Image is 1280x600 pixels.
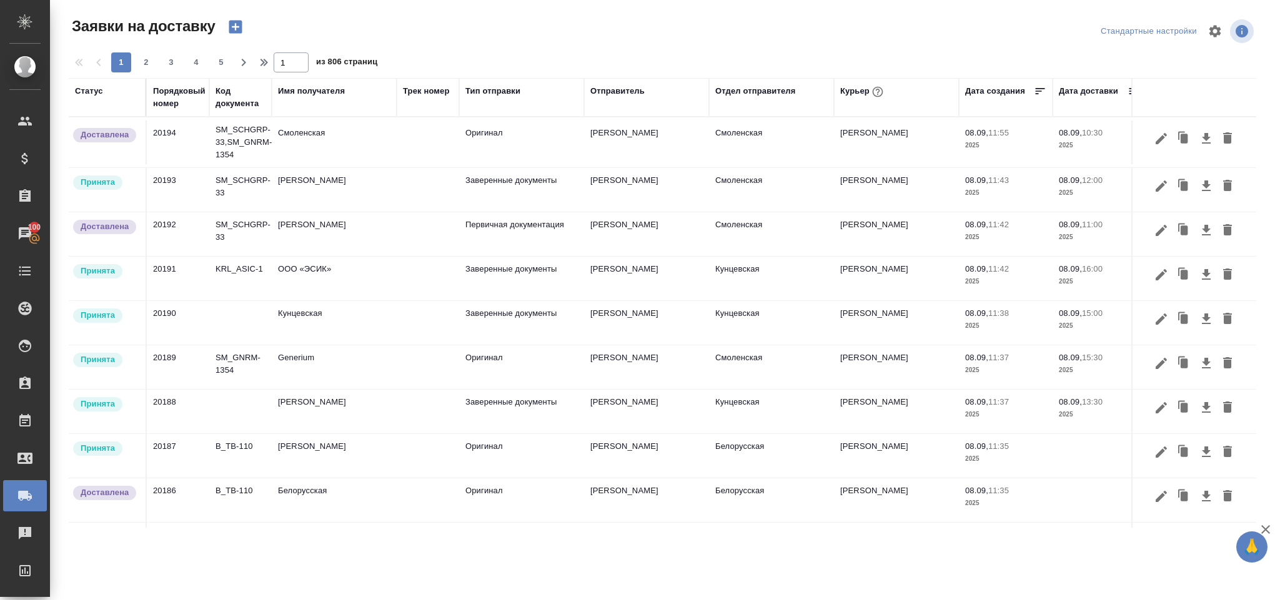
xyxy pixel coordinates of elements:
p: 2025 [1059,231,1140,243]
td: [PERSON_NAME] [834,212,959,256]
button: Скачать [1196,127,1217,150]
p: 2025 [965,408,1046,421]
p: 08.09, [1059,220,1082,229]
td: [PERSON_NAME] [584,434,709,478]
td: SM_GNRM-1354 [209,345,272,389]
td: [PERSON_NAME] [584,168,709,212]
p: 08.09, [1059,353,1082,362]
button: Скачать [1196,263,1217,287]
p: 2025 [965,364,1046,376]
div: Порядковый номер [153,85,206,110]
td: Оригинал [459,345,584,389]
button: 2 [136,52,156,72]
button: Редактировать [1151,174,1172,198]
td: B_TB-110 [209,478,272,522]
p: Доставлена [81,220,129,233]
span: Посмотреть информацию [1230,19,1256,43]
td: Generium [272,345,397,389]
p: Принята [81,442,115,455]
div: Имя получателя [278,85,345,97]
a: 100 [3,218,47,249]
button: Клонировать [1172,174,1196,198]
td: ООО «ЭСИК» [272,257,397,300]
p: 2025 [1059,275,1140,288]
td: [PERSON_NAME] [272,434,397,478]
button: 5 [211,52,231,72]
p: 08.09, [1059,308,1082,318]
p: 08.09, [965,397,988,406]
div: Курьер назначен [72,352,139,368]
div: Курьер назначен [72,396,139,413]
td: 20187 [147,434,209,478]
p: Принята [81,353,115,366]
td: Таганка [709,523,834,566]
p: 08.09, [965,220,988,229]
td: [PERSON_NAME] [272,390,397,433]
td: [PERSON_NAME] [584,390,709,433]
p: 11:38 [988,308,1009,318]
button: Редактировать [1151,484,1172,508]
button: Редактировать [1151,440,1172,464]
button: Скачать [1196,307,1217,331]
p: 11:42 [988,264,1009,273]
p: 08.09, [965,128,988,137]
p: 2025 [965,453,1046,465]
td: [PERSON_NAME] [834,257,959,300]
p: 2025 [1059,408,1140,421]
p: 11:43 [988,175,1009,185]
p: 15:00 [1082,308,1103,318]
td: Смоленская [709,212,834,256]
td: [PERSON_NAME] [834,523,959,566]
td: 20194 [147,120,209,164]
p: 2025 [1059,187,1140,199]
p: 08.09, [965,264,988,273]
td: Кунцевская [709,390,834,433]
p: Принята [81,398,115,410]
td: [PERSON_NAME] [272,168,397,212]
td: Заверенные документы [459,168,584,212]
p: Принята [81,265,115,277]
div: Документы доставлены, фактическая дата доставки проставиться автоматически [72,484,139,501]
td: [PERSON_NAME] [834,478,959,522]
button: Скачать [1196,352,1217,375]
p: 11:35 [988,486,1009,495]
td: Кунцевская [709,301,834,345]
div: Статус [75,85,103,97]
button: Удалить [1217,263,1238,287]
p: 11:55 [988,128,1009,137]
p: 08.09, [965,353,988,362]
td: [PERSON_NAME] [584,523,709,566]
p: 10:30 [1082,128,1103,137]
button: Редактировать [1151,263,1172,287]
p: 2025 [965,231,1046,243]
button: Редактировать [1151,352,1172,375]
td: SM_SCHGRP-33 [209,168,272,212]
div: Курьер [840,84,886,100]
td: [PERSON_NAME] [584,345,709,389]
button: Редактировать [1151,127,1172,150]
button: Удалить [1217,396,1238,420]
div: Курьер назначен [72,440,139,457]
button: Клонировать [1172,396,1196,420]
button: Скачать [1196,219,1217,242]
span: 3 [161,56,181,69]
td: SM_SCHGRP-33,SM_GNRM-1354 [209,117,272,167]
p: 11:35 [988,441,1009,451]
div: Код документа [216,85,265,110]
button: Клонировать [1172,263,1196,287]
button: Редактировать [1151,307,1172,331]
p: 08.09, [1059,128,1082,137]
button: Скачать [1196,484,1217,508]
td: [PERSON_NAME] [584,212,709,256]
p: 08.09, [965,441,988,451]
div: Документы доставлены, фактическая дата доставки проставиться автоматически [72,127,139,144]
button: Редактировать [1151,219,1172,242]
p: Доставлена [81,129,129,141]
p: 2025 [965,497,1046,509]
button: Клонировать [1172,484,1196,508]
td: Белорусская [709,478,834,522]
td: 20192 [147,212,209,256]
div: Курьер назначен [72,263,139,280]
p: 11:37 [988,353,1009,362]
td: B_TB-110 [209,434,272,478]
